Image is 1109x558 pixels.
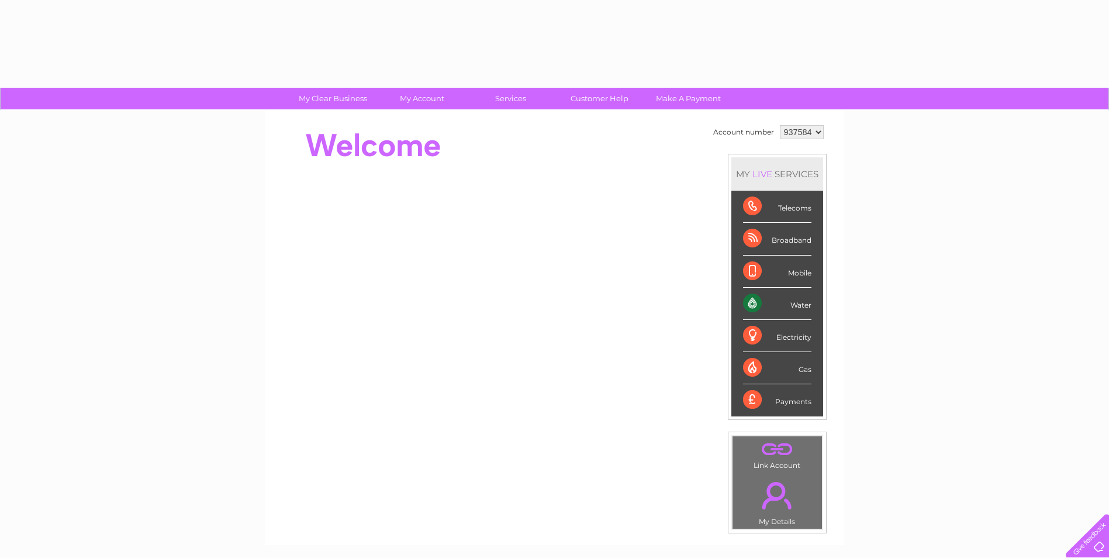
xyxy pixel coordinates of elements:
div: Broadband [743,223,811,255]
div: MY SERVICES [731,157,823,191]
td: Account number [710,122,777,142]
div: LIVE [750,168,775,180]
div: Electricity [743,320,811,352]
a: Customer Help [551,88,648,109]
div: Gas [743,352,811,384]
a: My Clear Business [285,88,381,109]
a: My Account [374,88,470,109]
td: Link Account [732,436,823,473]
a: . [735,439,819,460]
div: Water [743,288,811,320]
a: Make A Payment [640,88,737,109]
div: Mobile [743,256,811,288]
a: . [735,475,819,516]
div: Telecoms [743,191,811,223]
div: Payments [743,384,811,416]
a: Services [462,88,559,109]
td: My Details [732,472,823,529]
